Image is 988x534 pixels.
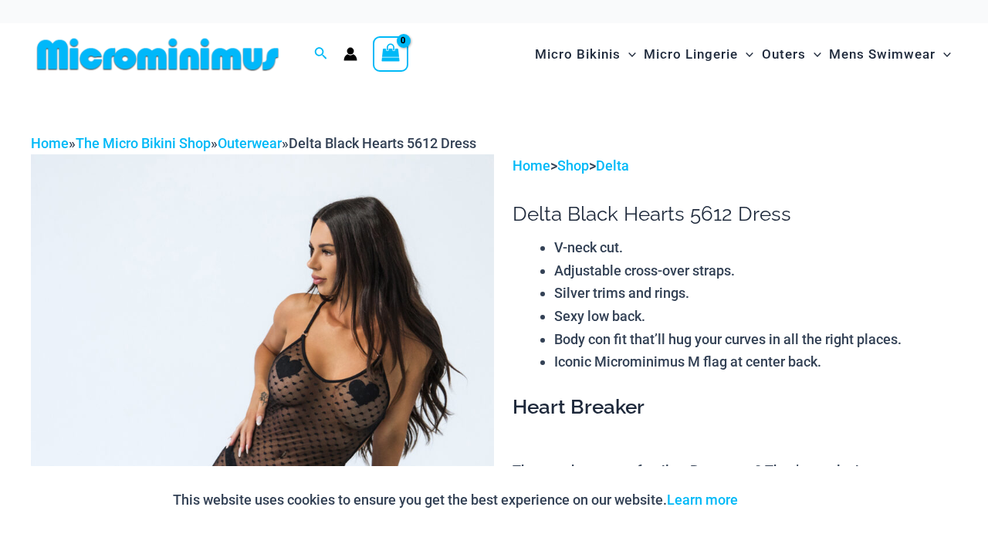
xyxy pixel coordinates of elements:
[806,35,821,74] span: Menu Toggle
[557,157,589,174] a: Shop
[76,135,211,151] a: The Micro Bikini Shop
[762,35,806,74] span: Outers
[513,154,957,177] p: > >
[758,31,825,78] a: OutersMenu ToggleMenu Toggle
[738,35,753,74] span: Menu Toggle
[513,157,550,174] a: Home
[529,29,957,80] nav: Site Navigation
[554,305,957,328] li: Sexy low back.
[640,31,757,78] a: Micro LingerieMenu ToggleMenu Toggle
[31,37,285,72] img: MM SHOP LOGO FLAT
[314,45,328,64] a: Search icon link
[644,35,738,74] span: Micro Lingerie
[667,492,738,508] a: Learn more
[513,202,957,226] h1: Delta Black Hearts 5612 Dress
[513,394,957,421] h3: Heart Breaker
[343,47,357,61] a: Account icon link
[825,31,955,78] a: Mens SwimwearMenu ToggleMenu Toggle
[829,35,936,74] span: Mens Swimwear
[596,157,629,174] a: Delta
[554,259,957,282] li: Adjustable cross-over straps.
[554,282,957,305] li: Silver trims and rings.
[373,36,408,72] a: View Shopping Cart, empty
[936,35,951,74] span: Menu Toggle
[535,35,621,74] span: Micro Bikinis
[173,488,738,512] p: This website uses cookies to ensure you get the best experience on our website.
[31,135,476,151] span: » » »
[621,35,636,74] span: Menu Toggle
[531,31,640,78] a: Micro BikinisMenu ToggleMenu Toggle
[31,135,69,151] a: Home
[289,135,476,151] span: Delta Black Hearts 5612 Dress
[218,135,282,151] a: Outerwear
[554,328,957,351] li: Body con fit that’ll hug your curves in all the right places.
[554,236,957,259] li: V-neck cut.
[749,482,815,519] button: Accept
[554,350,957,373] li: Iconic Microminimus M flag at center back.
